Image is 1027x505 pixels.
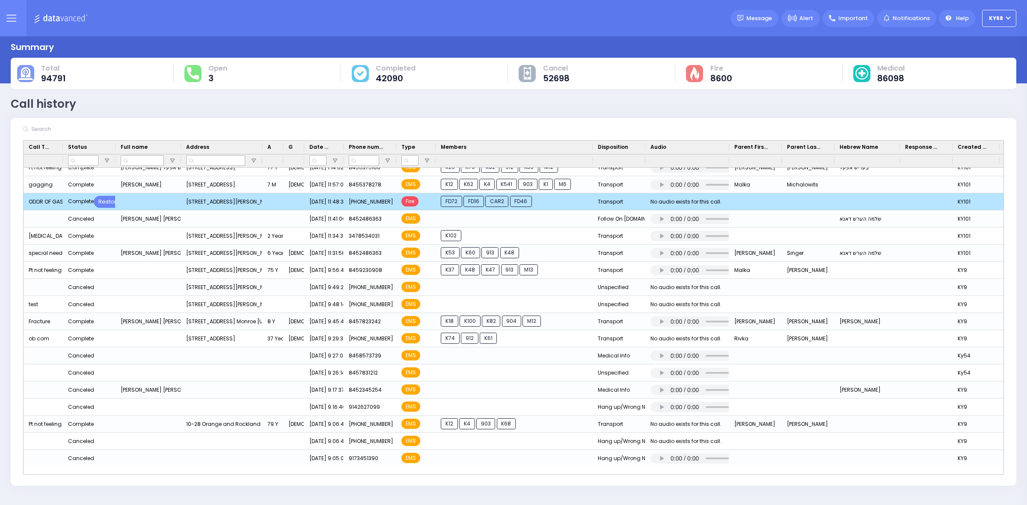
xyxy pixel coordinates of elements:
[116,210,181,227] div: [PERSON_NAME] [PERSON_NAME] שלמה הערש דאנא
[349,301,393,308] span: [PHONE_NUMBER]
[283,313,304,330] div: [DEMOGRAPHIC_DATA]
[304,296,344,313] div: [DATE] 9:48:14 PM
[650,196,721,207] div: No audio exists for this call.
[68,299,94,310] div: Canceled
[34,13,91,24] img: Logo
[401,299,420,309] span: EMS
[441,333,460,344] span: K74
[401,196,419,207] span: Fire
[401,350,420,360] span: EMS
[485,196,509,207] span: CAR2
[461,162,480,173] span: K70
[690,67,699,80] img: fire-cause.svg
[349,318,381,325] span: 8457823242
[956,14,969,23] span: Help
[729,416,782,433] div: [PERSON_NAME]
[186,155,245,166] input: Address Filter Input
[482,316,501,327] span: K82
[401,419,420,429] span: EMS
[953,399,1000,416] div: KY9
[401,316,420,326] span: EMS
[782,330,834,347] div: [PERSON_NAME]
[953,296,1000,313] div: KY9
[441,230,461,241] span: K102
[24,416,63,433] div: Pt not feeling well
[593,364,645,381] div: Unspecified
[782,262,834,279] div: [PERSON_NAME]
[304,364,344,381] div: [DATE] 9:26:14 PM
[441,162,460,173] span: K26
[737,15,744,21] img: message.svg
[593,176,645,193] div: Transport
[834,313,900,330] div: [PERSON_NAME]
[593,210,645,227] div: Follow On [DOMAIN_NAME]
[121,155,164,166] input: Full name Filter Input
[283,262,304,279] div: [DEMOGRAPHIC_DATA]
[441,179,458,190] span: K12
[24,313,63,330] div: Fracture
[953,176,1000,193] div: KY101
[304,433,344,450] div: [DATE] 9:06:46 PM
[349,215,382,222] span: 8452486363
[953,416,1000,433] div: KY9
[181,416,262,433] div: 10-28 Orange and Rockland Rd, [GEOGRAPHIC_DATA] [US_STATE]
[518,179,537,190] span: 903
[309,143,332,151] span: Date & Time
[401,265,420,275] span: EMS
[262,176,283,193] div: 7 M
[262,227,283,245] div: 2 Year
[401,402,420,412] span: EMS
[332,157,338,164] button: Open Filter Menu
[441,418,458,429] span: K12
[349,143,384,151] span: Phone number
[68,196,94,208] div: Complete
[304,347,344,364] div: [DATE] 9:27:06 PM
[496,179,517,190] span: K541
[953,159,1000,176] div: KY101
[94,196,125,208] div: Restore
[401,230,420,241] span: EMS
[855,67,868,80] img: medical-cause.svg
[208,74,227,83] span: 3
[304,450,344,467] div: [DATE] 9:05:06 PM
[29,121,157,137] input: Search
[349,155,379,166] input: Phone number Filter Input
[181,159,262,176] div: [STREET_ADDRESS]
[729,313,782,330] div: [PERSON_NAME]
[304,416,344,433] div: [DATE] 9:06:47 PM
[384,157,391,164] button: Open Filter Menu
[729,330,782,347] div: Rivka
[953,279,1000,296] div: KY9
[41,64,66,73] span: Total
[782,313,834,330] div: [PERSON_NAME]
[840,143,878,151] span: Hebrew Name
[68,248,94,259] div: Complete
[519,162,538,173] span: K30
[24,296,63,313] div: test
[104,157,110,164] button: Open Filter Menu
[116,245,181,262] div: [PERSON_NAME] [PERSON_NAME] שלמה הערש דאנא
[116,176,181,193] div: [PERSON_NAME]
[11,41,54,53] div: Summary
[461,247,480,258] span: K60
[68,350,94,361] div: Canceled
[481,162,500,173] span: K82
[593,227,645,245] div: Transport
[304,279,344,296] div: [DATE] 9:49:29 PM
[710,74,732,83] span: 8600
[543,74,570,83] span: 52698
[24,159,63,176] div: Pt not feeling well
[181,262,262,279] div: [STREET_ADDRESS][PERSON_NAME][US_STATE]
[953,262,1000,279] div: KY9
[497,418,516,429] span: K68
[593,416,645,433] div: Transport
[501,162,519,173] span: 912
[354,67,367,80] img: cause-cover.svg
[729,159,782,176] div: [PERSON_NAME]
[481,264,500,275] span: K47
[262,330,283,347] div: 37 Year
[181,245,262,262] div: [STREET_ADDRESS][PERSON_NAME]
[460,316,481,327] span: K100
[554,179,571,190] span: M6
[953,245,1000,262] div: KY101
